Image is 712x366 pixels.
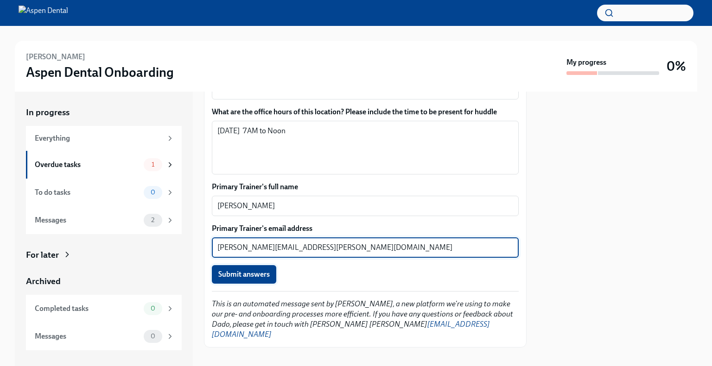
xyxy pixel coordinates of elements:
label: What are the office hours of this location? Please include the time to be present for huddle [212,107,519,117]
textarea: [PERSON_NAME][EMAIL_ADDRESS][PERSON_NAME][DOMAIN_NAME] [217,242,513,253]
div: Completed tasks [35,304,140,314]
textarea: [PERSON_NAME] [217,200,513,211]
em: This is an automated message sent by [PERSON_NAME], a new platform we're using to make our pre- a... [212,299,513,339]
div: Overdue tasks [35,160,140,170]
span: 0 [145,333,161,340]
span: 0 [145,305,161,312]
a: Archived [26,275,182,287]
a: In progress [26,106,182,118]
h3: Aspen Dental Onboarding [26,64,174,81]
a: To do tasks0 [26,179,182,206]
button: Submit answers [212,265,276,284]
a: For later [26,249,182,261]
a: Everything [26,126,182,151]
span: 0 [145,189,161,196]
a: Messages0 [26,323,182,350]
a: Completed tasks0 [26,295,182,323]
textarea: [DATE] 7AM to Noon [217,125,513,170]
span: 2 [146,217,160,223]
span: Submit answers [218,270,270,279]
h3: 0% [667,58,686,74]
span: 1 [146,161,160,168]
img: Aspen Dental [19,6,68,20]
div: Everything [35,133,162,143]
a: Overdue tasks1 [26,151,182,179]
div: For later [26,249,59,261]
div: Messages [35,331,140,341]
label: Primary Trainer's email address [212,223,519,234]
div: Messages [35,215,140,225]
strong: My progress [566,57,606,68]
label: Primary Trainer's full name [212,182,519,192]
a: Messages2 [26,206,182,234]
h6: [PERSON_NAME] [26,52,85,62]
div: To do tasks [35,187,140,198]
